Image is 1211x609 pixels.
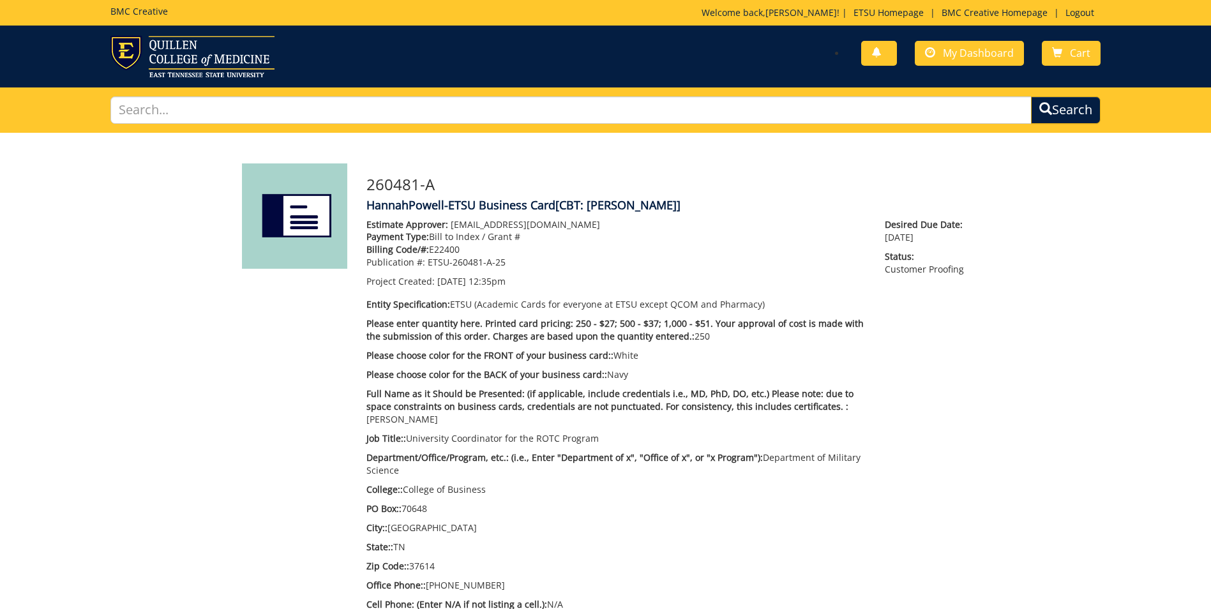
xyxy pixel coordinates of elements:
span: Cart [1070,46,1090,60]
h3: 260481-A [366,176,970,193]
span: Job Title:: [366,432,406,444]
span: Status: [885,250,969,263]
p: 70648 [366,502,866,515]
span: Full Name as it Should be Presented: (if applicable, include credentials i.e., MD, PhD, DO, etc.)... [366,387,854,412]
span: Zip Code:: [366,560,409,572]
p: TN [366,541,866,553]
span: Estimate Approver: [366,218,448,230]
span: [DATE] 12:35pm [437,275,506,287]
span: Project Created: [366,275,435,287]
span: Entity Specification: [366,298,450,310]
p: [PERSON_NAME] [366,387,866,426]
p: ETSU (Academic Cards for everyone at ETSU except QCOM and Pharmacy) [366,298,866,311]
p: [GEOGRAPHIC_DATA] [366,522,866,534]
a: Logout [1059,6,1101,19]
p: Bill to Index / Grant # [366,230,866,243]
img: Product featured image [242,163,347,269]
span: City:: [366,522,387,534]
span: [CBT: [PERSON_NAME]] [555,197,681,213]
p: [DATE] [885,218,969,244]
span: ETSU-260481-A-25 [428,256,506,268]
span: Billing Code/#: [366,243,429,255]
p: Navy [366,368,866,381]
p: [EMAIL_ADDRESS][DOMAIN_NAME] [366,218,866,231]
p: 250 [366,317,866,343]
a: ETSU Homepage [847,6,930,19]
span: My Dashboard [943,46,1014,60]
span: Office Phone:: [366,579,426,591]
span: Publication #: [366,256,425,268]
p: E22400 [366,243,866,256]
span: Please enter quantity here. Printed card pricing: 250 - $27; 500 - $37; 1,000 - $51. Your approva... [366,317,864,342]
a: [PERSON_NAME] [765,6,837,19]
h4: HannahPowell-ETSU Business Card [366,199,970,212]
span: Department/Office/Program, etc.: (i.e., Enter "Department of x", "Office of x", or "x Program"): [366,451,763,463]
a: BMC Creative Homepage [935,6,1054,19]
a: My Dashboard [915,41,1024,66]
p: White [366,349,866,362]
h5: BMC Creative [110,6,168,16]
p: University Coordinator for the ROTC Program [366,432,866,445]
p: Department of Military Science [366,451,866,477]
img: ETSU logo [110,36,275,77]
p: Welcome back, ! | | | [702,6,1101,19]
span: Payment Type: [366,230,429,243]
span: PO Box:: [366,502,402,515]
p: 37614 [366,560,866,573]
span: Please choose color for the BACK of your business card:: [366,368,607,380]
p: [PHONE_NUMBER] [366,579,866,592]
a: Cart [1042,41,1101,66]
span: State:: [366,541,393,553]
span: Desired Due Date: [885,218,969,231]
input: Search... [110,96,1032,124]
span: College:: [366,483,403,495]
span: Please choose color for the FRONT of your business card:: [366,349,613,361]
p: College of Business [366,483,866,496]
button: Search [1031,96,1101,124]
p: Customer Proofing [885,250,969,276]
